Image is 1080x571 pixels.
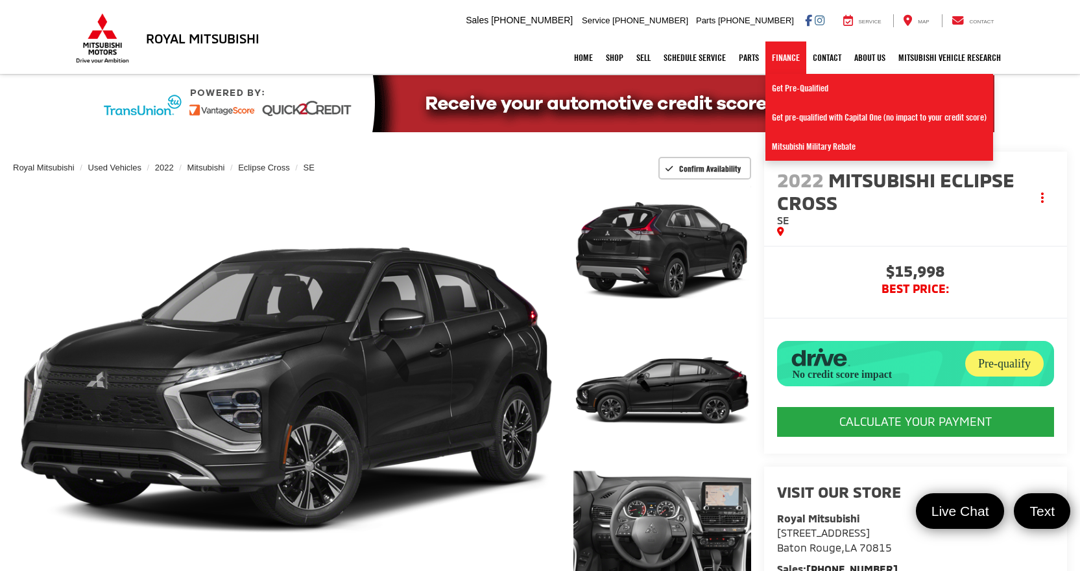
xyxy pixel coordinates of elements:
[765,41,806,74] a: Finance
[679,163,741,174] span: Confirm Availability
[765,103,993,132] a: Get pre-qualified with Capital One (no impact to your credit score)
[657,41,732,74] a: Schedule Service: Opens in a new tab
[806,41,848,74] a: Contact
[73,13,132,64] img: Mitsubishi
[86,75,994,132] img: Quick2Credit
[718,16,794,25] span: [PHONE_NUMBER]
[859,19,882,25] span: Service
[732,41,765,74] a: Parts: Opens in a new tab
[155,163,174,172] a: 2022
[805,15,812,25] a: Facebook: Click to visit our Facebook page
[918,19,929,25] span: Map
[13,163,75,172] a: Royal Mitsubishi
[568,41,599,74] a: Home
[304,163,315,172] a: SE
[573,184,751,317] a: Expand Photo 1
[777,526,892,554] a: [STREET_ADDRESS] Baton Rouge,LA 70815
[599,41,630,74] a: Shop
[466,15,488,25] span: Sales
[187,163,225,172] a: Mitsubishi
[696,16,715,25] span: Parts
[1023,502,1061,520] span: Text
[916,493,1005,529] a: Live Chat
[845,541,857,554] span: LA
[612,16,688,25] span: [PHONE_NUMBER]
[582,16,610,25] span: Service
[491,15,573,25] span: [PHONE_NUMBER]
[777,407,1054,437] : CALCULATE YOUR PAYMENT
[777,512,859,524] strong: Royal Mitsubishi
[571,183,752,318] img: 2022 Mitsubishi Eclipse Cross SE
[571,323,752,458] img: 2022 Mitsubishi Eclipse Cross SE
[573,324,751,457] a: Expand Photo 2
[777,541,892,554] span: ,
[1014,493,1070,529] a: Text
[859,541,892,554] span: 70815
[630,41,657,74] a: Sell
[893,14,939,27] a: Map
[146,31,259,45] h3: Royal Mitsubishi
[765,74,993,103] a: Get Pre-Qualified
[777,214,789,226] span: SE
[834,14,891,27] a: Service
[88,163,141,172] a: Used Vehicles
[969,19,994,25] span: Contact
[848,41,892,74] a: About Us
[1031,187,1054,209] button: Actions
[925,502,996,520] span: Live Chat
[238,163,289,172] a: Eclipse Cross
[777,263,1054,283] span: $15,998
[815,15,824,25] a: Instagram: Click to visit our Instagram page
[1041,192,1044,203] span: dropdown dots
[942,14,1004,27] a: Contact
[777,541,841,554] span: Baton Rouge
[765,132,993,161] a: Mitsubishi Military Rebate
[658,157,751,180] button: Confirm Availability
[892,41,1007,74] a: Mitsubishi Vehicle Research
[777,168,1014,214] span: Mitsubishi Eclipse Cross
[777,526,870,539] span: [STREET_ADDRESS]
[777,484,1054,500] h2: Visit our Store
[777,283,1054,296] span: BEST PRICE:
[777,168,824,191] span: 2022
